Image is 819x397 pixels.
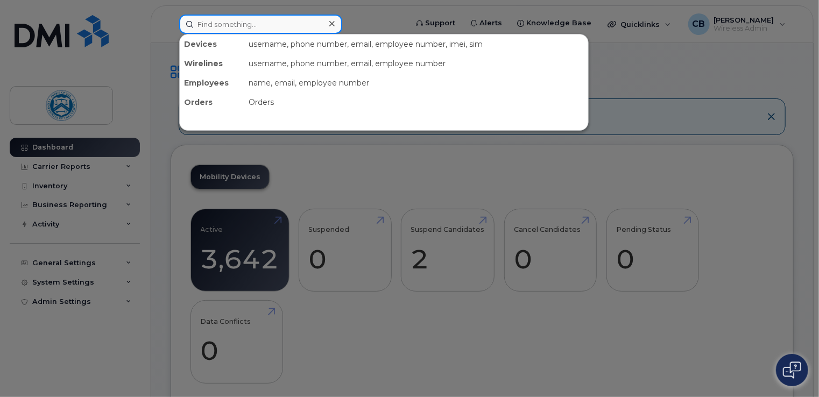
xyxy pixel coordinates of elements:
[180,93,244,112] div: Orders
[180,54,244,73] div: Wirelines
[244,73,588,93] div: name, email, employee number
[180,73,244,93] div: Employees
[244,93,588,112] div: Orders
[244,54,588,73] div: username, phone number, email, employee number
[783,361,801,379] img: Open chat
[244,34,588,54] div: username, phone number, email, employee number, imei, sim
[180,34,244,54] div: Devices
